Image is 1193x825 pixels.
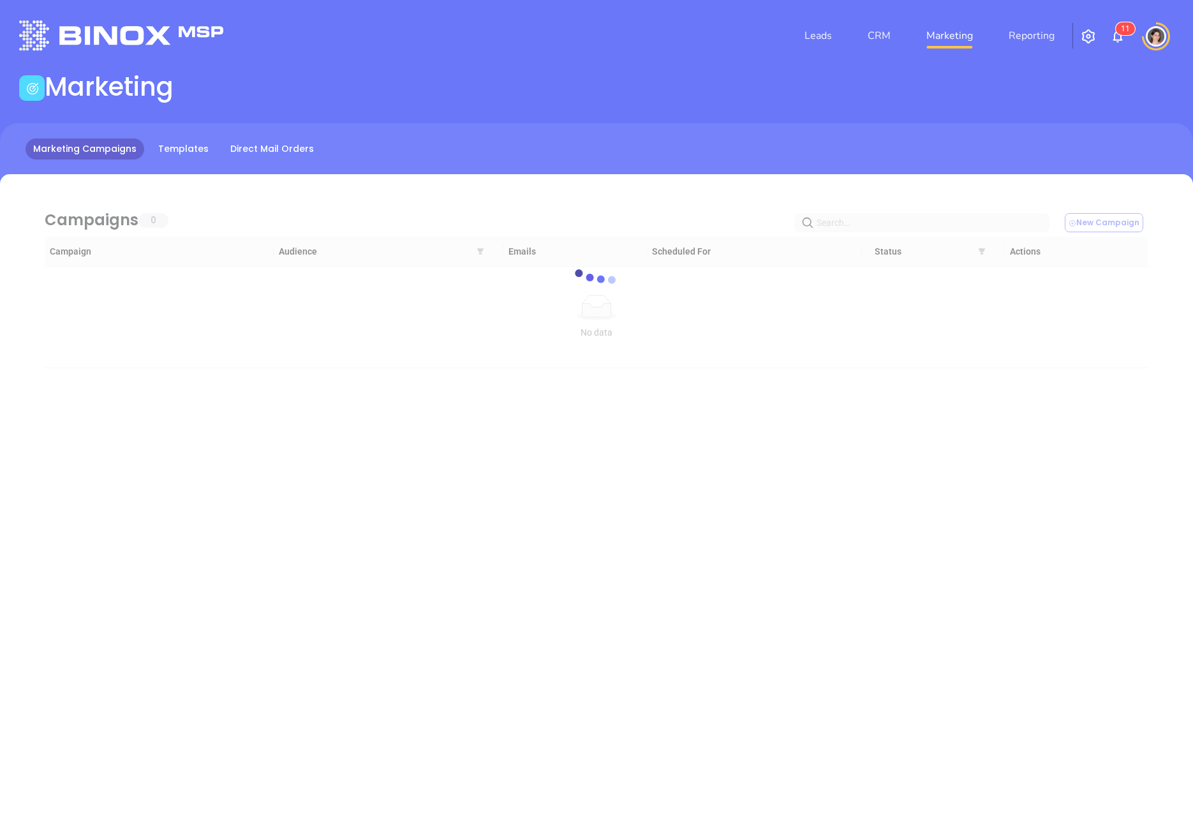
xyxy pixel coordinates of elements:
[19,20,223,50] img: logo
[1146,26,1166,47] img: user
[1081,29,1096,44] img: iconSetting
[1125,24,1130,33] span: 1
[26,138,144,160] a: Marketing Campaigns
[1004,23,1060,48] a: Reporting
[863,23,896,48] a: CRM
[151,138,216,160] a: Templates
[921,23,978,48] a: Marketing
[1110,29,1125,44] img: iconNotification
[1116,22,1135,35] sup: 11
[223,138,322,160] a: Direct Mail Orders
[1121,24,1125,33] span: 1
[45,71,174,102] h1: Marketing
[799,23,837,48] a: Leads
